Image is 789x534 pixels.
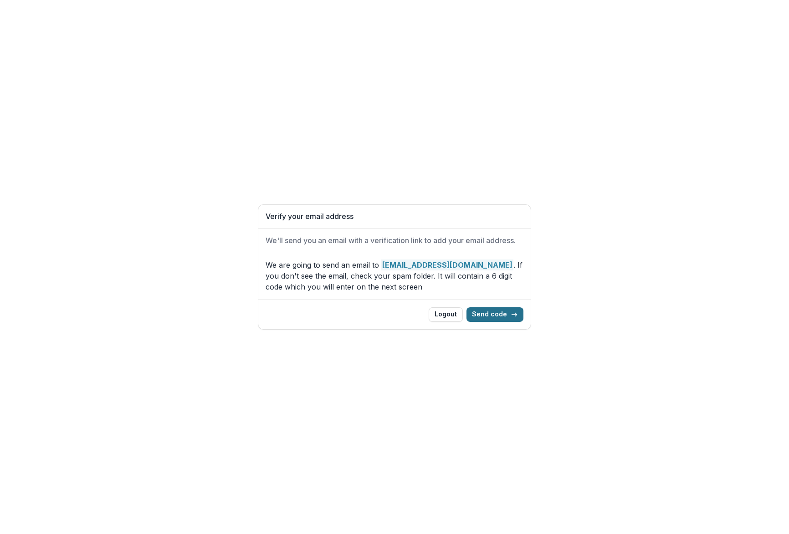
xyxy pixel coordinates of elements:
[266,259,523,292] p: We are going to send an email to . If you don't see the email, check your spam folder. It will co...
[429,307,463,322] button: Logout
[381,259,513,270] strong: [EMAIL_ADDRESS][DOMAIN_NAME]
[466,307,523,322] button: Send code
[266,236,523,245] h2: We'll send you an email with a verification link to add your email address.
[266,212,523,221] h1: Verify your email address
